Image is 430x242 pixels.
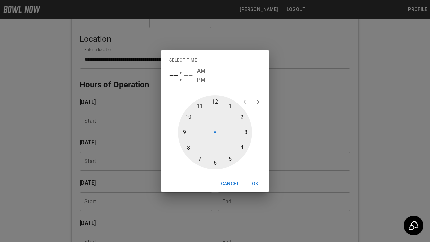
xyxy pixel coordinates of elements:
button: OK [245,177,266,190]
button: PM [197,75,205,84]
button: Cancel [218,177,242,190]
button: open next view [251,95,265,109]
button: -- [169,66,178,85]
span: : [179,66,183,85]
button: -- [184,66,193,85]
span: Select time [169,55,197,66]
button: AM [197,66,205,75]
